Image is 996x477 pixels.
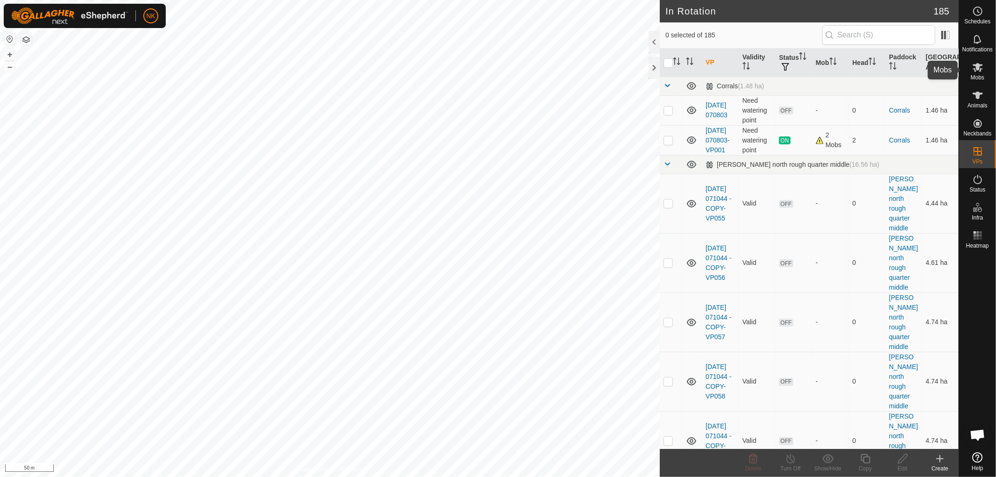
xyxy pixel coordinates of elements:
p-sorticon: Activate to sort [940,64,948,71]
div: - [816,106,845,115]
th: Head [848,49,885,77]
span: OFF [779,107,793,114]
span: Delete [745,465,762,472]
a: [DATE] 070803-VP001 [706,127,729,154]
td: Need watering point [739,125,776,155]
div: Show/Hide [809,464,847,473]
span: Notifications [962,47,993,52]
p-sorticon: Activate to sort [869,59,876,66]
p-sorticon: Activate to sort [799,54,806,61]
p-sorticon: Activate to sort [686,59,693,66]
a: [DATE] 071044 - COPY-VP057 [706,304,731,341]
div: - [816,377,845,386]
td: 2 [848,125,885,155]
span: Mobs [971,75,984,80]
td: Valid [739,233,776,292]
a: [DATE] 070803 [706,101,728,119]
span: Heatmap [966,243,989,249]
p-sorticon: Activate to sort [889,64,897,71]
div: [PERSON_NAME] north rough quarter middle [706,161,879,169]
span: Help [972,465,983,471]
span: 0 selected of 185 [665,30,822,40]
th: Validity [739,49,776,77]
td: Valid [739,174,776,233]
p-sorticon: Activate to sort [742,64,750,71]
th: VP [702,49,739,77]
span: OFF [779,319,793,327]
span: Infra [972,215,983,221]
td: 4.74 ha [922,292,959,352]
div: 2 Mobs [816,130,845,150]
a: Corrals [889,107,910,114]
h2: In Rotation [665,6,934,17]
a: [PERSON_NAME] north rough quarter middle [889,175,918,232]
span: Status [969,187,985,192]
div: Turn Off [772,464,809,473]
input: Search (S) [822,25,935,45]
td: 0 [848,352,885,411]
p-sorticon: Activate to sort [673,59,680,66]
span: OFF [779,378,793,386]
span: NK [146,11,155,21]
span: (1.48 ha) [738,82,764,90]
td: 4.44 ha [922,174,959,233]
span: OFF [779,259,793,267]
span: OFF [779,200,793,208]
a: Privacy Policy [293,465,328,473]
div: - [816,258,845,268]
td: 4.61 ha [922,233,959,292]
a: [DATE] 071044 - COPY-VP056 [706,244,731,281]
td: 4.74 ha [922,352,959,411]
div: Edit [884,464,921,473]
div: Corrals [706,82,764,90]
th: [GEOGRAPHIC_DATA] Area [922,49,959,77]
td: 0 [848,411,885,470]
td: 4.74 ha [922,411,959,470]
td: 0 [848,95,885,125]
span: Schedules [964,19,990,24]
span: OFF [779,437,793,445]
td: Need watering point [739,95,776,125]
a: Contact Us [339,465,367,473]
a: [PERSON_NAME] north rough quarter middle [889,294,918,350]
td: 0 [848,233,885,292]
td: Valid [739,292,776,352]
td: 1.46 ha [922,95,959,125]
span: (16.56 ha) [849,161,879,168]
span: Animals [968,103,988,108]
span: 185 [934,4,949,18]
a: Corrals [889,136,910,144]
a: [DATE] 071044 - COPY-VP055 [706,185,731,222]
img: Gallagher Logo [11,7,128,24]
span: ON [779,136,790,144]
button: Map Layers [21,34,32,45]
th: Status [775,49,812,77]
td: 0 [848,292,885,352]
a: [DATE] 071044 - COPY-VP059 [706,422,731,459]
button: + [4,49,15,60]
td: 0 [848,174,885,233]
div: - [816,317,845,327]
div: - [816,199,845,208]
div: Create [921,464,959,473]
a: [DATE] 071044 - COPY-VP058 [706,363,731,400]
a: Help [959,449,996,475]
div: Copy [847,464,884,473]
div: - [816,436,845,446]
span: VPs [972,159,982,164]
td: 1.46 ha [922,125,959,155]
span: Neckbands [963,131,991,136]
button: Reset Map [4,34,15,45]
p-sorticon: Activate to sort [829,59,837,66]
div: Open chat [964,421,992,449]
td: Valid [739,411,776,470]
a: [PERSON_NAME] north rough quarter middle [889,353,918,410]
a: [PERSON_NAME] north rough quarter middle [889,413,918,469]
button: – [4,61,15,72]
a: [PERSON_NAME] north rough quarter middle [889,235,918,291]
td: Valid [739,352,776,411]
th: Mob [812,49,849,77]
th: Paddock [885,49,922,77]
